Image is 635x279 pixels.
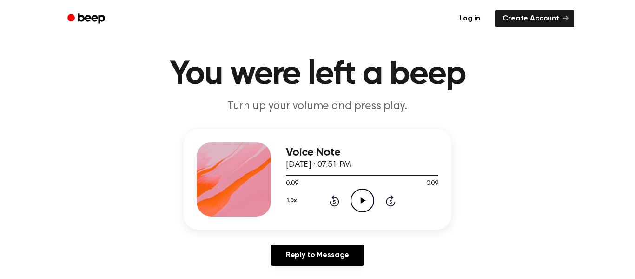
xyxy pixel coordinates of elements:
[271,245,364,266] a: Reply to Message
[286,193,300,209] button: 1.0x
[79,58,556,91] h1: You were left a beep
[286,161,351,169] span: [DATE] · 07:51 PM
[426,179,438,189] span: 0:09
[61,10,113,28] a: Beep
[495,10,574,27] a: Create Account
[286,179,298,189] span: 0:09
[286,146,438,159] h3: Voice Note
[139,99,496,114] p: Turn up your volume and press play.
[450,8,489,29] a: Log in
